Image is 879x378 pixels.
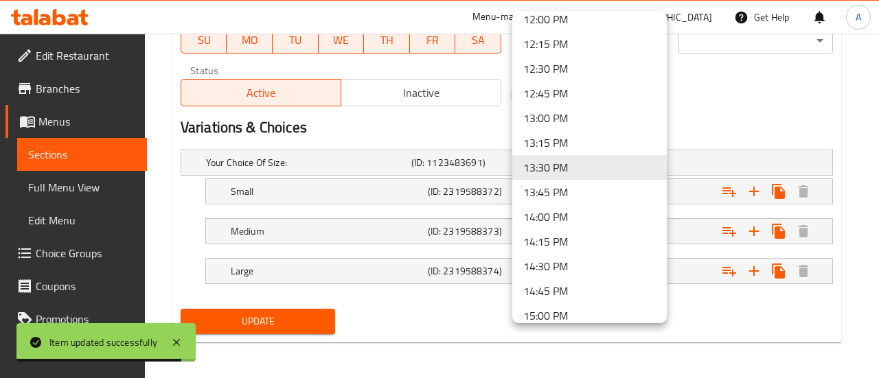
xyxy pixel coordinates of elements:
[512,56,667,81] li: 12:30 PM
[512,279,667,303] li: 14:45 PM
[512,204,667,229] li: 14:00 PM
[512,229,667,254] li: 14:15 PM
[512,254,667,279] li: 14:30 PM
[512,106,667,130] li: 13:00 PM
[512,155,667,180] li: 13:30 PM
[512,180,667,204] li: 13:45 PM
[512,303,667,328] li: 15:00 PM
[512,130,667,155] li: 13:15 PM
[512,7,667,32] li: 12:00 PM
[49,335,157,350] div: Item updated successfully
[512,81,667,106] li: 12:45 PM
[512,32,667,56] li: 12:15 PM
